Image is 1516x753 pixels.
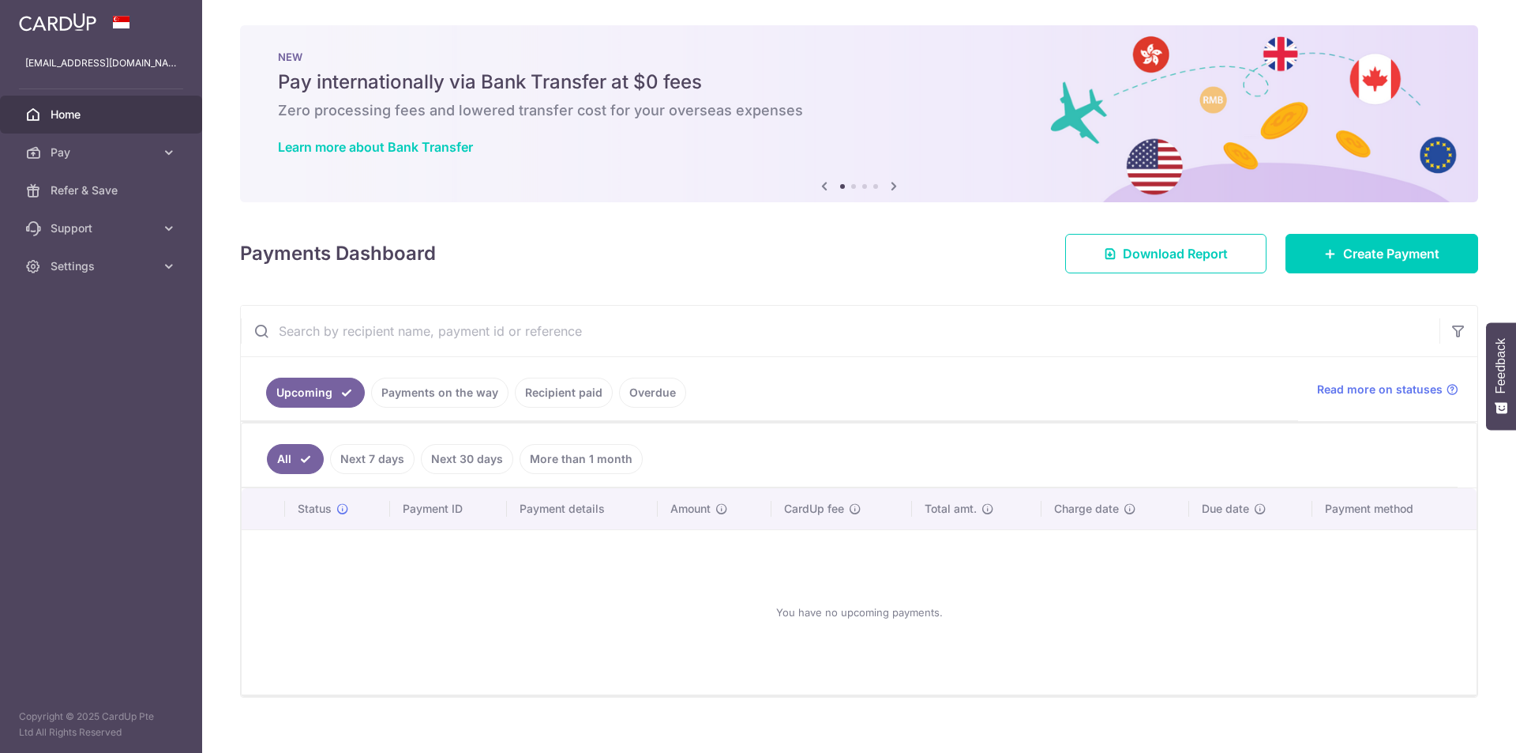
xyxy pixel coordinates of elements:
img: CardUp [19,13,96,32]
input: Search by recipient name, payment id or reference [241,306,1439,356]
h4: Payments Dashboard [240,239,436,268]
h6: Zero processing fees and lowered transfer cost for your overseas expenses [278,101,1440,120]
a: Overdue [619,378,686,408]
h5: Pay internationally via Bank Transfer at $0 fees [278,70,1440,95]
div: You have no upcoming payments. [261,543,1458,682]
a: Upcoming [266,378,365,408]
span: Read more on statuses [1317,382,1443,397]
th: Payment method [1312,488,1477,529]
span: Support [51,220,155,236]
button: Feedback - Show survey [1486,322,1516,430]
span: Total amt. [925,501,977,517]
span: Pay [51,145,155,160]
th: Payment ID [390,488,507,529]
img: Bank transfer banner [240,25,1478,202]
a: Next 30 days [421,444,513,474]
span: Feedback [1494,338,1508,393]
span: Refer & Save [51,183,155,198]
a: Download Report [1065,234,1266,273]
th: Payment details [507,488,659,529]
span: Due date [1202,501,1249,517]
span: Home [51,107,155,122]
a: Create Payment [1285,234,1478,273]
span: Settings [51,258,155,274]
span: Status [298,501,332,517]
p: NEW [278,51,1440,63]
a: All [267,444,324,474]
span: CardUp fee [784,501,844,517]
span: Download Report [1123,244,1228,263]
a: Recipient paid [515,378,613,408]
span: Create Payment [1343,244,1439,263]
span: Amount [670,501,711,517]
p: [EMAIL_ADDRESS][DOMAIN_NAME] [25,55,177,71]
span: Charge date [1054,501,1119,517]
a: Payments on the way [371,378,508,408]
a: Next 7 days [330,444,415,474]
a: Read more on statuses [1317,382,1458,397]
a: More than 1 month [520,444,643,474]
a: Learn more about Bank Transfer [278,139,473,155]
